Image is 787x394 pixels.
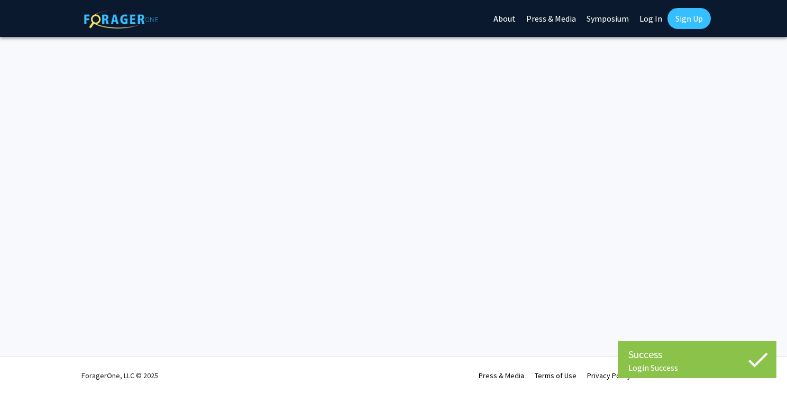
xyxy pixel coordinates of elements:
a: Privacy Policy [587,371,631,380]
a: Terms of Use [535,371,576,380]
div: ForagerOne, LLC © 2025 [81,357,158,394]
div: Success [628,346,766,362]
img: ForagerOne Logo [84,10,158,29]
a: Press & Media [479,371,524,380]
div: Login Success [628,362,766,373]
a: Sign Up [667,8,711,29]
